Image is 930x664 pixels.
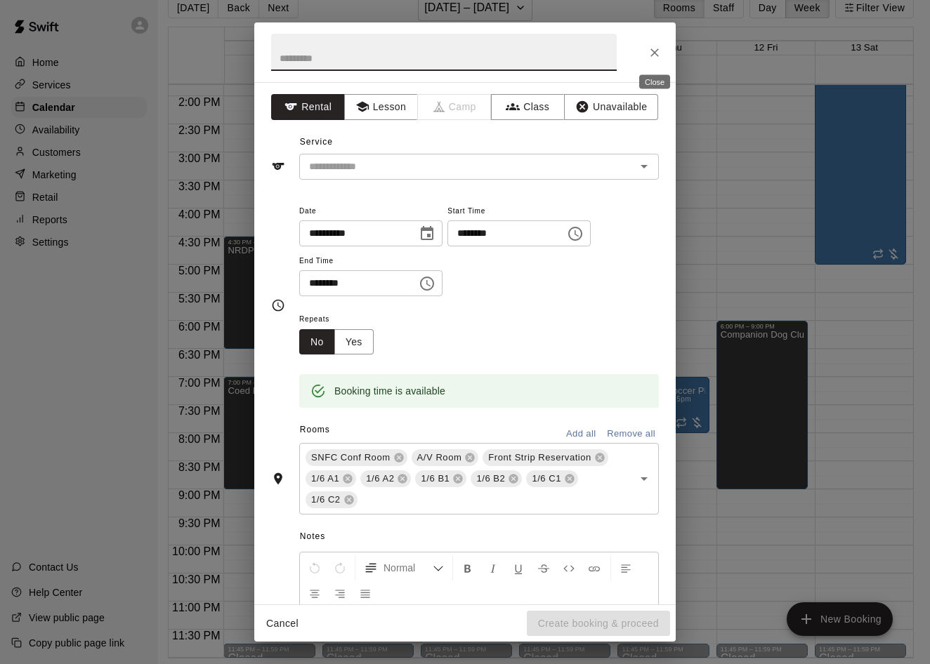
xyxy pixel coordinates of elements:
[603,423,659,445] button: Remove all
[303,555,327,580] button: Undo
[299,329,335,355] button: No
[344,94,418,120] button: Lesson
[299,252,443,271] span: End Time
[526,470,578,487] div: 1/6 C1
[334,329,374,355] button: Yes
[300,425,330,434] span: Rooms
[481,555,505,580] button: Format Italics
[471,470,522,487] div: 1/6 B2
[564,94,658,120] button: Unavailable
[306,493,346,507] span: 1/6 C2
[360,470,411,487] div: 1/6 A2
[260,611,305,637] button: Cancel
[353,580,377,606] button: Justify Align
[582,555,606,580] button: Insert Link
[306,451,396,465] span: SNFC Conf Room
[306,491,358,508] div: 1/6 C2
[557,555,581,580] button: Insert Code
[471,472,511,486] span: 1/6 B2
[561,220,589,248] button: Choose time, selected time is 6:45 PM
[384,561,433,575] span: Normal
[412,451,468,465] span: A/V Room
[271,94,345,120] button: Rental
[456,555,480,580] button: Format Bold
[334,378,445,404] div: Booking time is available
[639,75,670,89] div: Close
[614,555,638,580] button: Left Align
[447,202,591,221] span: Start Time
[358,555,450,580] button: Formatting Options
[300,137,333,147] span: Service
[328,580,352,606] button: Right Align
[306,449,407,466] div: SNFC Conf Room
[306,470,356,487] div: 1/6 A1
[532,555,556,580] button: Format Strikethrough
[491,94,565,120] button: Class
[299,329,374,355] div: outlined button group
[328,555,352,580] button: Redo
[299,202,443,221] span: Date
[271,472,285,486] svg: Rooms
[558,423,603,445] button: Add all
[634,157,654,176] button: Open
[299,310,385,329] span: Repeats
[271,298,285,312] svg: Timing
[413,220,441,248] button: Choose date, selected date is Sep 10, 2025
[506,555,530,580] button: Format Underline
[360,472,400,486] span: 1/6 A2
[415,470,466,487] div: 1/6 B1
[413,270,441,298] button: Choose time, selected time is 7:15 PM
[306,472,345,486] span: 1/6 A1
[415,472,455,486] span: 1/6 B1
[271,159,285,173] svg: Service
[300,526,659,548] span: Notes
[634,469,654,489] button: Open
[483,449,608,466] div: Front Strip Reservation
[418,94,492,120] span: Camps can only be created in the Services page
[303,580,327,606] button: Center Align
[526,472,567,486] span: 1/6 C1
[483,451,597,465] span: Front Strip Reservation
[412,449,479,466] div: A/V Room
[642,40,667,65] button: Close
